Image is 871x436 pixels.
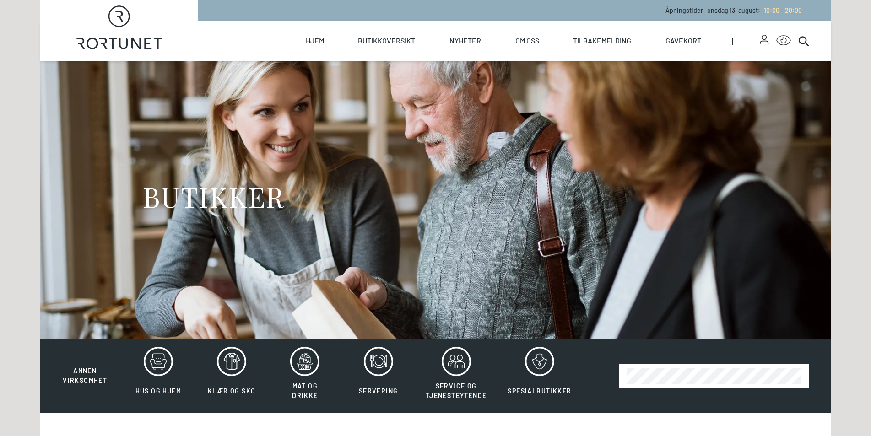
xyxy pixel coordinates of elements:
button: Hus og hjem [123,346,194,406]
h1: BUTIKKER [143,179,284,214]
a: Butikkoversikt [358,21,415,61]
button: Service og tjenesteytende [416,346,497,406]
span: Hus og hjem [135,387,181,395]
span: | [732,21,760,61]
button: Open Accessibility Menu [776,33,791,48]
button: Mat og drikke [269,346,341,406]
button: Klær og sko [196,346,267,406]
span: Mat og drikke [292,382,318,399]
a: Om oss [515,21,539,61]
a: 10:00 - 20:00 [760,6,802,14]
span: 10:00 - 20:00 [764,6,802,14]
a: Nyheter [449,21,481,61]
a: Hjem [306,21,324,61]
span: Klær og sko [208,387,255,395]
span: Service og tjenesteytende [426,382,487,399]
button: Servering [343,346,414,406]
a: Tilbakemelding [573,21,631,61]
button: Spesialbutikker [498,346,581,406]
span: Annen virksomhet [63,367,107,384]
a: Gavekort [665,21,701,61]
p: Åpningstider - onsdag 13. august : [665,5,802,15]
span: Spesialbutikker [508,387,571,395]
span: Servering [359,387,398,395]
button: Annen virksomhet [49,346,121,386]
